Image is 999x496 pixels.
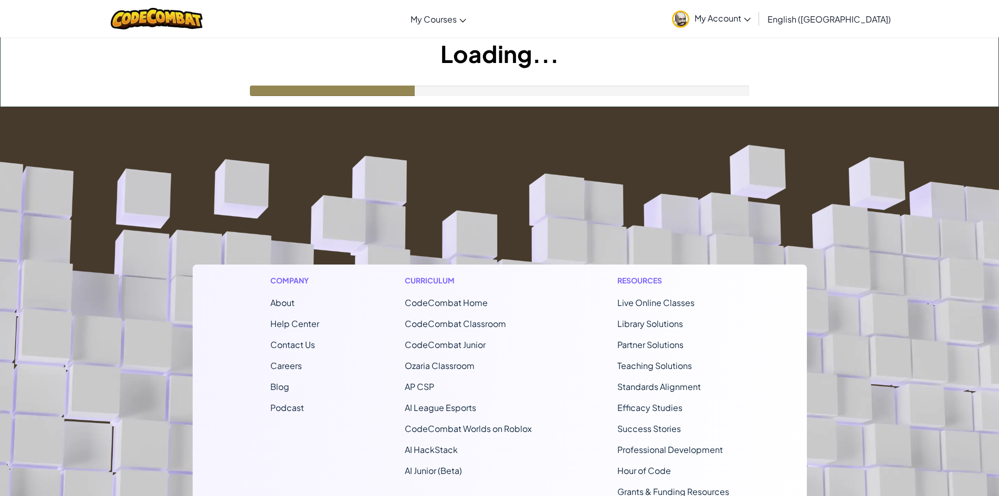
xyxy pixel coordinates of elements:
[617,423,681,434] a: Success Stories
[405,465,462,476] a: AI Junior (Beta)
[617,465,671,476] a: Hour of Code
[405,402,476,413] a: AI League Esports
[405,444,458,455] a: AI HackStack
[405,360,475,371] a: Ozaria Classroom
[405,423,532,434] a: CodeCombat Worlds on Roblox
[617,381,701,392] a: Standards Alignment
[405,5,471,33] a: My Courses
[411,14,457,25] span: My Courses
[270,360,302,371] a: Careers
[617,402,682,413] a: Efficacy Studies
[672,10,689,28] img: avatar
[270,297,295,308] a: About
[270,381,289,392] a: Blog
[767,14,891,25] span: English ([GEOGRAPHIC_DATA])
[270,339,315,350] span: Contact Us
[405,339,486,350] a: CodeCombat Junior
[617,297,695,308] a: Live Online Classes
[405,318,506,329] a: CodeCombat Classroom
[1,37,998,70] h1: Loading...
[405,297,488,308] span: CodeCombat Home
[762,5,896,33] a: English ([GEOGRAPHIC_DATA])
[405,381,434,392] a: AP CSP
[695,13,751,24] span: My Account
[270,275,319,286] h1: Company
[617,360,692,371] a: Teaching Solutions
[617,339,683,350] a: Partner Solutions
[270,318,319,329] a: Help Center
[617,275,729,286] h1: Resources
[617,318,683,329] a: Library Solutions
[405,275,532,286] h1: Curriculum
[667,2,756,35] a: My Account
[270,402,304,413] a: Podcast
[111,8,203,29] img: CodeCombat logo
[617,444,723,455] a: Professional Development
